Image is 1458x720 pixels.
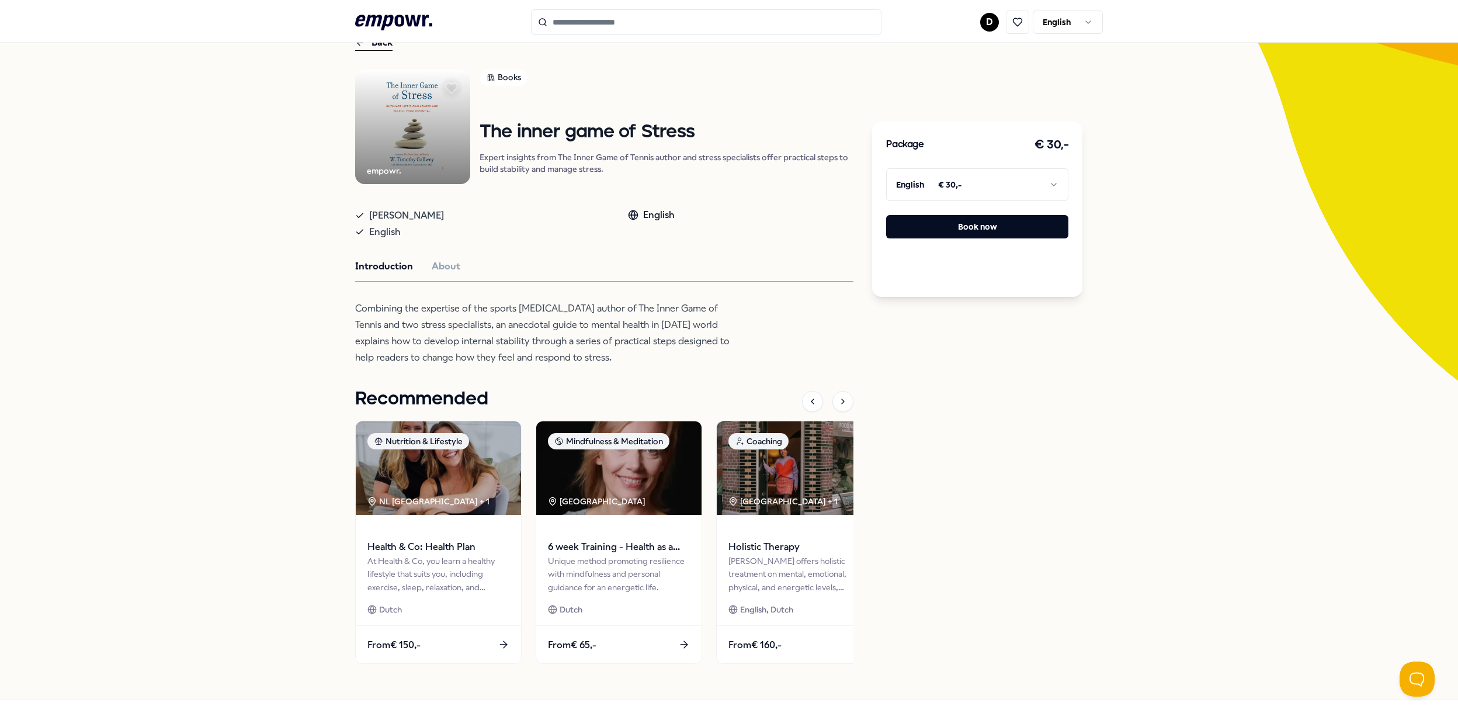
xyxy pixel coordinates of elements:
h1: The inner game of Stress [480,122,853,143]
span: From € 150,- [367,638,421,653]
span: Health & Co: Health Plan [367,539,509,555]
span: English [369,224,401,240]
span: From € 160,- [728,638,782,653]
div: [GEOGRAPHIC_DATA] [548,495,647,508]
a: package imageNutrition & LifestyleNL [GEOGRAPHIC_DATA] + 1Health & Co: Health PlanAt Health & Co,... [355,421,522,664]
div: Coaching [728,433,789,449]
img: package image [536,421,702,515]
a: Books [480,70,853,90]
p: Expert insights from The Inner Game of Tennis author and stress specialists offer practical steps... [480,151,853,175]
a: package imageMindfulness & Meditation[GEOGRAPHIC_DATA] 6 week Training - Health as a friend Metho... [536,421,702,664]
img: package image [356,421,521,515]
div: [GEOGRAPHIC_DATA] + 1 [728,495,838,508]
input: Search for products, categories or subcategories [531,9,881,35]
div: English [628,207,675,223]
span: English, Dutch [740,603,793,616]
div: NL [GEOGRAPHIC_DATA] + 1 [367,495,490,508]
div: Books [480,70,527,86]
div: Unique method promoting resilience with mindfulness and personal guidance for an energetic life. [548,555,690,594]
h1: Recommended [355,385,488,414]
button: Introduction [355,259,413,274]
div: empowr. [367,164,401,177]
div: Back [355,35,393,51]
a: package imageCoaching[GEOGRAPHIC_DATA] + 1Holistic Therapy[PERSON_NAME] offers holistic treatment... [716,421,883,664]
span: Dutch [560,603,582,616]
span: Holistic Therapy [728,539,870,555]
div: [PERSON_NAME] offers holistic treatment on mental, emotional, physical, and energetic levels, ens... [728,555,870,594]
p: Combining the expertise of the sports [MEDICAL_DATA] author of The Inner Game of Tennis and two s... [355,300,735,366]
span: Dutch [379,603,402,616]
div: Mindfulness & Meditation [548,433,669,449]
div: At Health & Co, you learn a healthy lifestyle that suits you, including exercise, sleep, relaxati... [367,555,509,594]
button: About [432,259,460,274]
iframe: Help Scout Beacon - Open [1400,662,1435,697]
button: D [980,13,999,32]
span: 6 week Training - Health as a friend Method [548,539,690,555]
h3: Package [886,137,924,153]
div: Nutrition & Lifestyle [367,433,469,449]
img: Product Image [355,70,470,185]
span: From € 65,- [548,638,596,653]
img: package image [717,421,882,515]
button: Book now [886,215,1068,238]
h3: € 30,- [1035,136,1068,154]
span: [PERSON_NAME] [369,207,444,224]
